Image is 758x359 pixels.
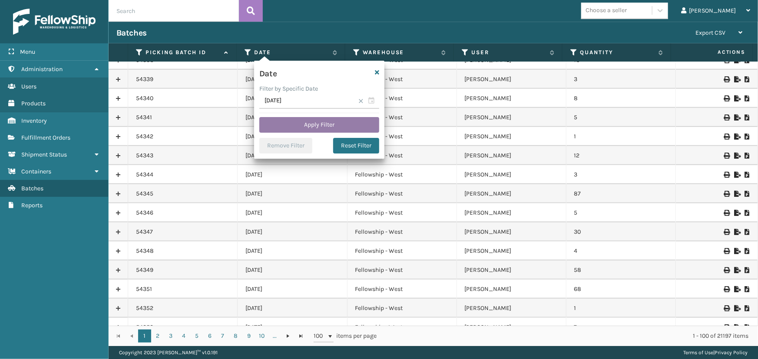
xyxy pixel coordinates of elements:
span: Export CSV [695,29,725,36]
td: 68 [566,280,676,299]
td: Fellowship - West [348,108,457,127]
h4: Date [259,66,277,79]
i: Export to .xls [734,114,739,121]
i: Print Picklist [745,324,750,330]
td: 5 [566,203,676,222]
span: Menu [20,48,35,55]
td: 1 [566,299,676,318]
i: Print Picklist [745,286,750,292]
td: 54343 [128,146,238,165]
label: Date [254,49,328,56]
td: 54341 [128,108,238,127]
div: 1 - 100 of 21197 items [389,332,748,340]
td: [PERSON_NAME] [457,242,566,261]
i: Print Picklist Labels [724,267,729,273]
td: [PERSON_NAME] [457,203,566,222]
i: Print Picklist Labels [724,134,729,140]
div: | [683,346,748,359]
td: 54345 [128,184,238,203]
i: Print Picklist Labels [724,286,729,292]
td: Fellowship - West [348,146,457,165]
td: 58 [566,261,676,280]
td: [DATE] [238,89,347,108]
td: [PERSON_NAME] [457,299,566,318]
td: 12 [566,146,676,165]
td: [PERSON_NAME] [457,222,566,242]
i: Export to .xls [734,229,739,235]
a: 4 [177,330,190,343]
i: Print Picklist [745,172,750,178]
span: Inventory [21,117,47,124]
td: Fellowship - West [348,184,457,203]
span: Administration [21,65,63,73]
i: Export to .xls [734,286,739,292]
td: 87 [566,184,676,203]
label: Filter by Specific Date [259,85,318,92]
i: Print Picklist [745,114,750,121]
a: 10 [255,330,268,343]
td: 4 [566,242,676,261]
td: [PERSON_NAME] [457,127,566,146]
i: Print Picklist [745,229,750,235]
td: Fellowship - West [348,222,457,242]
td: [PERSON_NAME] [457,184,566,203]
td: 54348 [128,242,238,261]
i: Export to .xls [734,210,739,216]
td: [DATE] [238,318,347,337]
p: Copyright 2023 [PERSON_NAME]™ v 1.0.191 [119,346,218,359]
td: [PERSON_NAME] [457,165,566,184]
td: 3 [566,165,676,184]
td: [DATE] [238,70,347,89]
a: 8 [229,330,242,343]
td: [DATE] [238,261,347,280]
a: 1 [138,330,151,343]
td: [DATE] [238,203,347,222]
td: [DATE] [238,146,347,165]
i: Export to .xls [734,134,739,140]
i: Print Picklist [745,191,750,197]
i: Print Picklist [745,134,750,140]
td: Fellowship - West [348,203,457,222]
i: Print Picklist Labels [724,76,729,82]
td: [PERSON_NAME] [457,108,566,127]
td: [DATE] [238,299,347,318]
i: Print Picklist Labels [724,229,729,235]
td: [PERSON_NAME] [457,70,566,89]
i: Print Picklist Labels [724,248,729,254]
td: [PERSON_NAME] [457,261,566,280]
a: 3 [164,330,177,343]
a: ... [268,330,281,343]
td: [PERSON_NAME] [457,280,566,299]
span: Fulfillment Orders [21,134,70,141]
i: Print Picklist [745,305,750,311]
td: 54347 [128,222,238,242]
img: logo [13,9,96,35]
span: items per page [314,330,377,343]
td: [DATE] [238,280,347,299]
td: Fellowship - West [348,89,457,108]
i: Export to .xls [734,267,739,273]
a: 9 [242,330,255,343]
button: Remove Filter [259,138,312,153]
td: [DATE] [238,108,347,127]
a: 2 [151,330,164,343]
i: Export to .xls [734,76,739,82]
span: Products [21,100,46,107]
label: Quantity [580,49,654,56]
i: Print Picklist Labels [724,191,729,197]
td: 54344 [128,165,238,184]
td: 54353 [128,318,238,337]
input: MM/DD/YYYY [259,93,379,109]
div: Choose a seller [586,6,627,15]
a: 6 [203,330,216,343]
td: [PERSON_NAME] [457,89,566,108]
td: Fellowship - West [348,70,457,89]
td: Fellowship - West [348,165,457,184]
i: Print Picklist Labels [724,114,729,121]
i: Print Picklist Labels [724,153,729,159]
h3: Batches [116,28,147,38]
i: Print Picklist Labels [724,324,729,330]
td: [DATE] [238,222,347,242]
td: 5 [566,108,676,127]
a: Go to the next page [281,330,295,343]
